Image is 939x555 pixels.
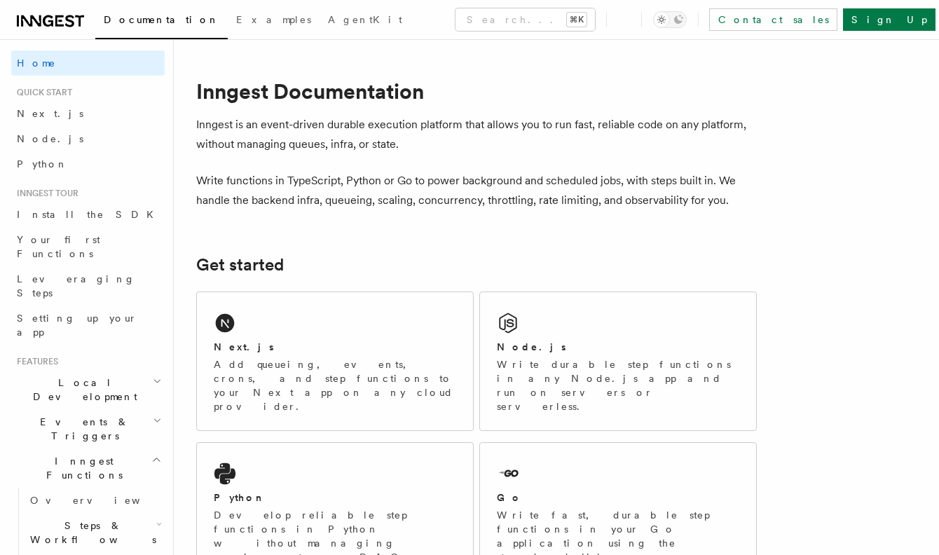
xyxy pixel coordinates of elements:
[11,87,72,98] span: Quick start
[709,8,837,31] a: Contact sales
[196,115,757,154] p: Inngest is an event-driven durable execution platform that allows you to run fast, reliable code ...
[214,340,274,354] h2: Next.js
[17,209,162,220] span: Install the SDK
[17,158,68,170] span: Python
[17,313,137,338] span: Setting up your app
[11,454,151,482] span: Inngest Functions
[479,292,757,431] a: Node.jsWrite durable step functions in any Node.js app and run on servers or serverless.
[17,133,83,144] span: Node.js
[11,448,165,488] button: Inngest Functions
[228,4,320,38] a: Examples
[196,292,474,431] a: Next.jsAdd queueing, events, crons, and step functions to your Next app on any cloud provider.
[17,234,100,259] span: Your first Functions
[11,151,165,177] a: Python
[11,50,165,76] a: Home
[196,171,757,210] p: Write functions in TypeScript, Python or Go to power background and scheduled jobs, with steps bu...
[95,4,228,39] a: Documentation
[843,8,935,31] a: Sign Up
[11,409,165,448] button: Events & Triggers
[11,227,165,266] a: Your first Functions
[567,13,587,27] kbd: ⌘K
[17,108,83,119] span: Next.js
[11,415,153,443] span: Events & Triggers
[17,273,135,299] span: Leveraging Steps
[497,491,522,505] h2: Go
[30,495,174,506] span: Overview
[196,78,757,104] h1: Inngest Documentation
[104,14,219,25] span: Documentation
[25,519,156,547] span: Steps & Workflows
[236,14,311,25] span: Examples
[497,340,566,354] h2: Node.js
[17,56,56,70] span: Home
[497,357,739,413] p: Write durable step functions in any Node.js app and run on servers or serverless.
[11,188,78,199] span: Inngest tour
[25,513,165,552] button: Steps & Workflows
[25,488,165,513] a: Overview
[11,370,165,409] button: Local Development
[11,126,165,151] a: Node.js
[11,266,165,306] a: Leveraging Steps
[11,306,165,345] a: Setting up your app
[455,8,595,31] button: Search...⌘K
[320,4,411,38] a: AgentKit
[11,101,165,126] a: Next.js
[214,491,266,505] h2: Python
[196,255,284,275] a: Get started
[11,202,165,227] a: Install the SDK
[328,14,402,25] span: AgentKit
[11,356,58,367] span: Features
[214,357,456,413] p: Add queueing, events, crons, and step functions to your Next app on any cloud provider.
[11,376,153,404] span: Local Development
[653,11,687,28] button: Toggle dark mode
